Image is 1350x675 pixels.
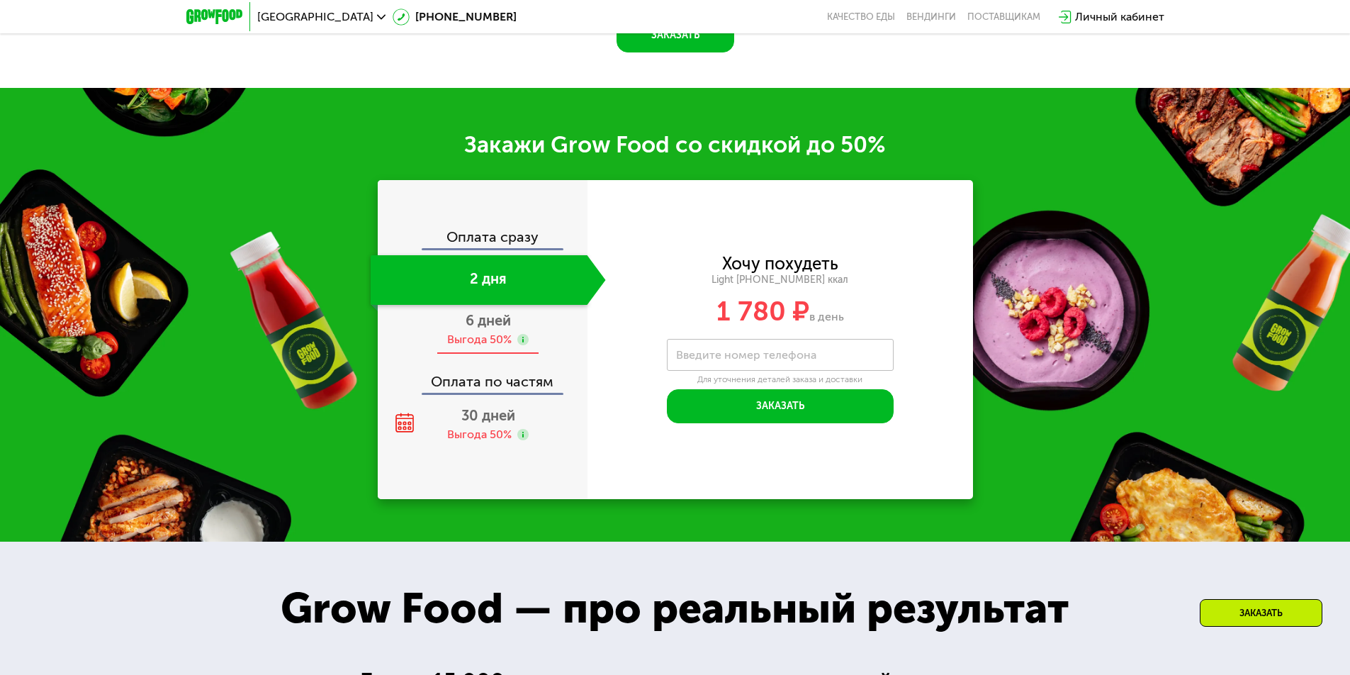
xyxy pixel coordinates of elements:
div: Оплата по частям [379,360,587,393]
div: Grow Food — про реальный результат [249,576,1100,640]
a: [PHONE_NUMBER] [393,9,517,26]
a: Качество еды [827,11,895,23]
label: Введите номер телефона [676,351,816,359]
div: Оплата сразу [379,230,587,248]
div: поставщикам [967,11,1040,23]
span: 30 дней [461,407,515,424]
span: 6 дней [466,312,511,329]
div: Для уточнения деталей заказа и доставки [667,374,894,386]
button: Заказать [617,18,734,52]
div: Light [PHONE_NUMBER] ккал [587,274,973,286]
span: в день [809,310,844,323]
div: Выгода 50% [447,332,512,347]
button: Заказать [667,389,894,423]
div: Выгода 50% [447,427,512,442]
span: [GEOGRAPHIC_DATA] [257,11,373,23]
span: 1 780 ₽ [716,295,809,328]
a: Вендинги [906,11,956,23]
div: Личный кабинет [1075,9,1164,26]
div: Заказать [1200,599,1322,627]
div: Хочу похудеть [722,256,838,272]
